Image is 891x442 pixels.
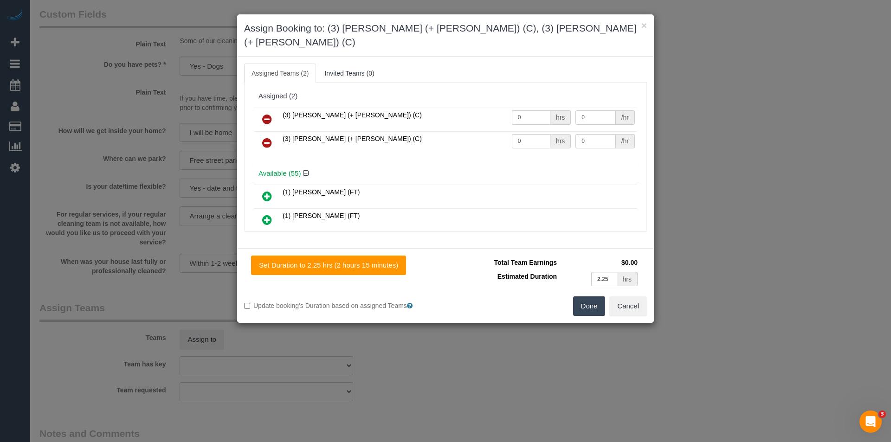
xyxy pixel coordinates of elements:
span: (1) [PERSON_NAME] (FT) [283,188,360,196]
div: Assigned (2) [258,92,633,100]
input: Update booking's Duration based on assigned Teams [244,303,250,309]
div: hrs [550,110,571,125]
div: hrs [617,272,638,286]
td: Total Team Earnings [452,256,559,269]
h4: Available (55) [258,170,633,178]
label: Update booking's Duration based on assigned Teams [244,301,439,310]
td: $0.00 [559,256,640,269]
div: /hr [616,134,635,148]
span: (1) [PERSON_NAME] (FT) [283,212,360,219]
span: (3) [PERSON_NAME] (+ [PERSON_NAME]) (C) [283,111,422,119]
iframe: Intercom live chat [859,410,882,433]
button: Cancel [609,296,647,316]
span: 3 [878,410,886,418]
button: Done [573,296,606,316]
div: hrs [550,134,571,148]
button: Set Duration to 2.25 hrs (2 hours 15 minutes) [251,256,406,275]
a: Assigned Teams (2) [244,64,316,83]
span: Estimated Duration [497,273,557,280]
span: (3) [PERSON_NAME] (+ [PERSON_NAME]) (C) [283,135,422,142]
button: × [641,20,647,30]
a: Invited Teams (0) [317,64,381,83]
h3: Assign Booking to: (3) [PERSON_NAME] (+ [PERSON_NAME]) (C), (3) [PERSON_NAME] (+ [PERSON_NAME]) (C) [244,21,647,49]
div: /hr [616,110,635,125]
